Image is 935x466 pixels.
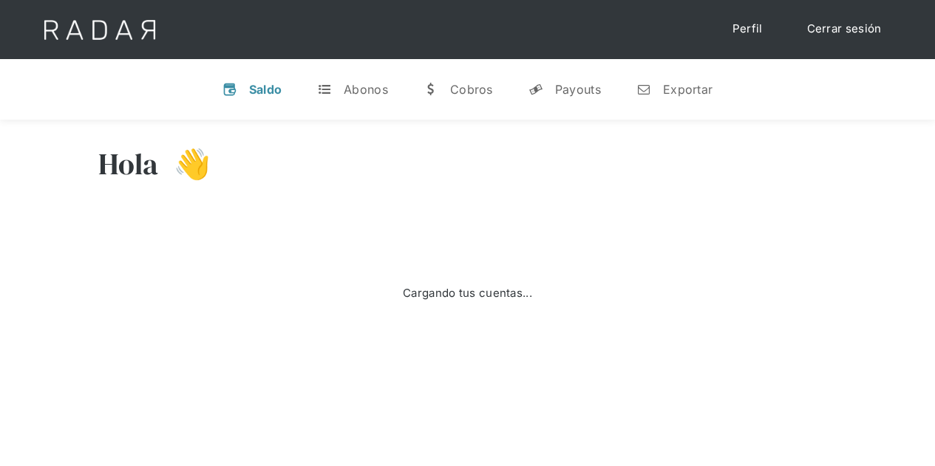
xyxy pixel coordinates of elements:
div: n [636,82,651,97]
h3: Hola [98,145,159,182]
div: Saldo [249,82,282,97]
div: Payouts [555,82,601,97]
div: v [222,82,237,97]
div: t [317,82,332,97]
div: Cargando tus cuentas... [403,285,532,302]
div: y [528,82,543,97]
div: Exportar [663,82,713,97]
div: Cobros [450,82,493,97]
h3: 👋 [159,145,211,182]
div: Abonos [344,82,388,97]
div: w [424,82,438,97]
a: Cerrar sesión [792,15,897,44]
a: Perfil [718,15,778,44]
